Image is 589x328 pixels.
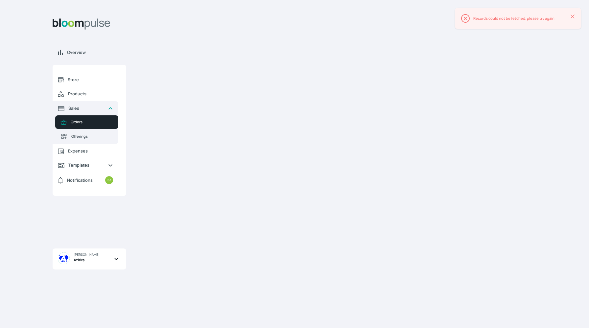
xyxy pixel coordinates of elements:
span: Notifications [67,177,93,183]
a: Products [53,87,118,101]
a: Templates [53,158,118,172]
span: Atirira [74,257,84,263]
span: [PERSON_NAME] [74,252,100,257]
span: Orders [71,119,113,125]
a: Orders [55,115,118,129]
a: Sales [53,101,118,115]
span: Offerings [71,134,113,139]
a: Expenses [53,144,118,158]
aside: Sidebar [53,13,126,320]
div: Records could not be fetched. please try again [473,16,571,21]
span: Overview [67,49,121,56]
span: Store [68,77,113,83]
img: Bloom Logo [53,18,110,30]
a: Store [53,73,118,87]
span: Sales [68,105,103,111]
span: Templates [68,162,103,168]
small: 53 [105,176,113,184]
a: Overview [53,45,126,59]
span: Expenses [68,148,113,154]
a: Offerings [55,129,118,144]
span: Products [68,91,113,97]
a: Notifications53 [53,172,118,188]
